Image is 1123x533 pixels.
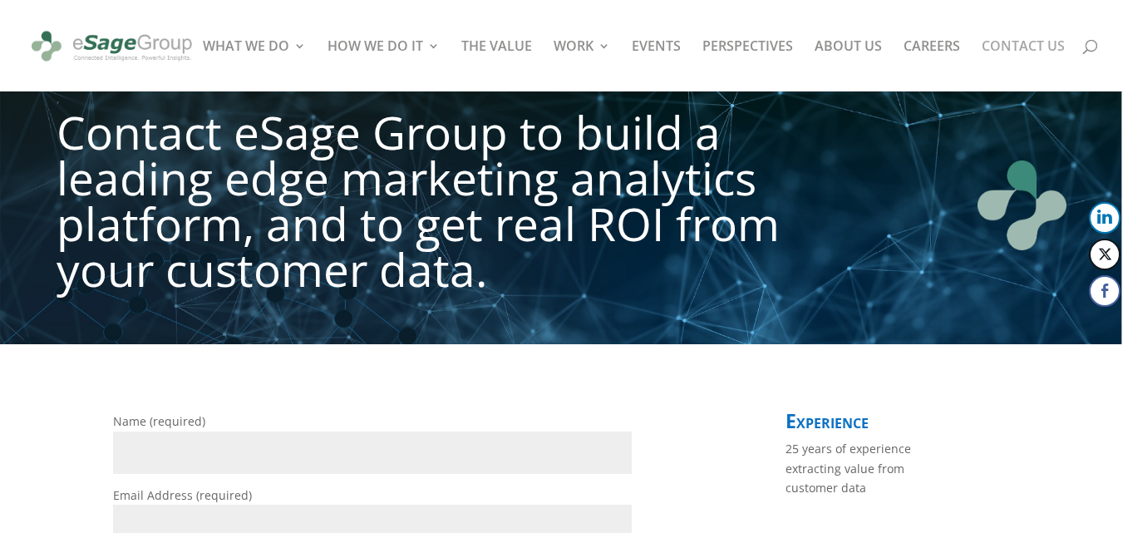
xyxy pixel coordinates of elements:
input: Name (required) [113,432,632,474]
a: THE VALUE [461,40,532,91]
img: eSage Group [28,23,195,69]
a: WHAT WE DO [203,40,306,91]
label: Name (required) [113,413,632,461]
a: ABOUT US [815,40,882,91]
a: PERSPECTIVES [702,40,793,91]
a: CAREERS [904,40,960,91]
h1: Contact eSage Group to build a leading edge marketing analytics platform, and to get real ROI fro... [57,109,876,313]
button: Facebook Share [1089,275,1121,307]
p: 25 years of experience extracting value from customer data [786,439,944,498]
button: LinkedIn Share [1089,202,1121,234]
span: Experience [786,407,869,434]
button: Twitter Share [1089,239,1121,270]
a: WORK [554,40,610,91]
a: HOW WE DO IT [328,40,440,91]
a: CONTACT US [982,40,1065,91]
a: EVENTS [632,40,681,91]
p: , [57,89,876,109]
